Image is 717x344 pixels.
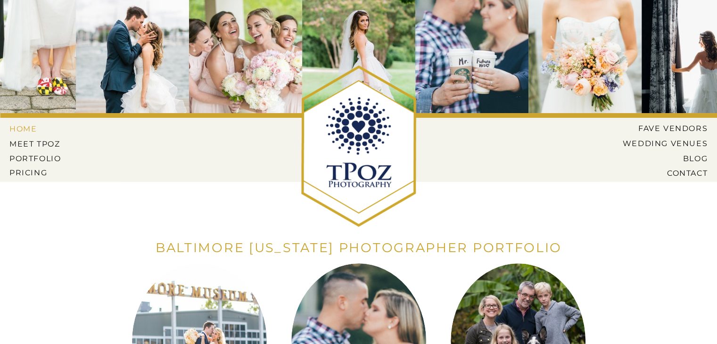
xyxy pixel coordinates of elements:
a: CONTACT [634,169,708,177]
a: PORTFOLIO [9,154,63,163]
a: Fave Vendors [630,124,708,132]
a: HOME [9,124,52,133]
a: Pricing [9,168,63,177]
h1: Baltimore [US_STATE] Photographer Portfolio [145,240,573,257]
a: MEET tPoz [9,139,61,148]
a: Wedding Venues [608,139,708,147]
a: BLOG [615,154,708,163]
